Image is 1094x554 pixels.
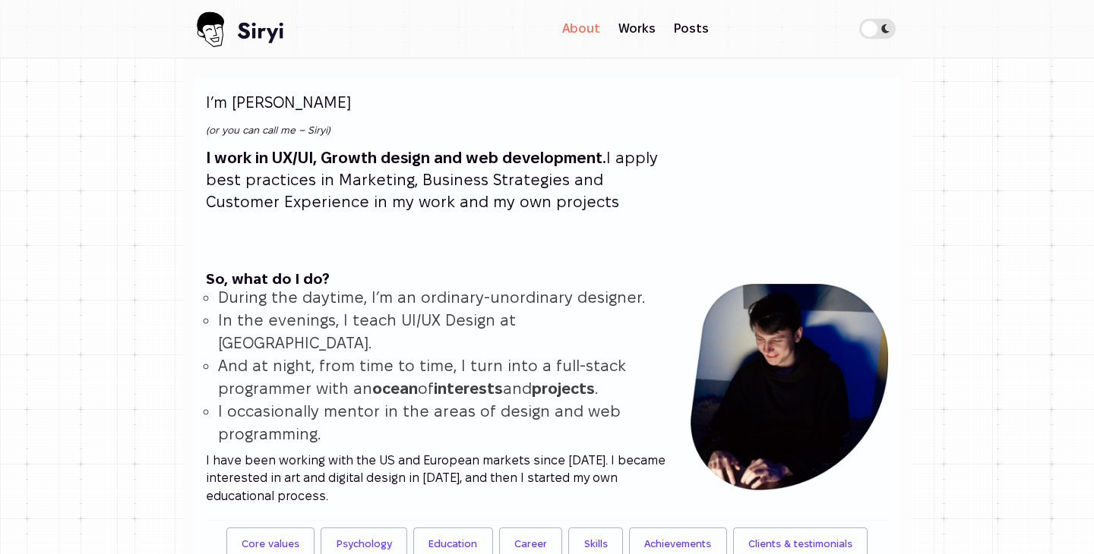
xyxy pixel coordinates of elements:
strong: ocean [372,380,418,397]
li: In the evenings, I teach UI/UX Design at [GEOGRAPHIC_DATA]. [218,309,666,354]
li: I occasionally mentor in the areas of design and web programming. [218,400,666,445]
p: I’m [PERSON_NAME] [206,92,666,114]
li: And at night, from time to time, I turn into a full-stack programmer with an of and . [218,354,666,400]
em: (or you can call me – Siryi) [206,124,330,135]
p: I apply best practices in Marketing, Business Strategies and Customer Experience in my work and m... [206,147,666,214]
strong: I work in UX/UI, Growth design and web development. [206,150,606,166]
li: During the daytime, I’m an ordinary-unordinary designer. [218,286,666,309]
a: Works [609,14,665,44]
p: I have been working with the US and European markets since [DATE]. I became interested in art and... [206,452,666,505]
strong: So, what do I do? [206,271,330,287]
a: Posts [665,14,718,44]
a: About [553,14,609,42]
strong: projects [532,380,595,397]
label: Theme switcher [859,18,896,39]
strong: interests [434,380,503,397]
